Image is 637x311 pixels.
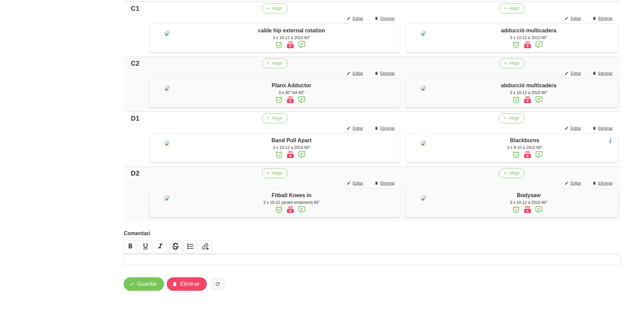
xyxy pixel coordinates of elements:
span: Eliminar [380,15,395,22]
span: Eliminar [380,180,395,186]
span: Planx Adductor [272,83,312,88]
img: 8ea60705-12ae-42e8-83e1-4ba62b1261d5%2Factivities%2F43821-side-plank-jpg.jpg [164,86,170,91]
div: D2 [126,168,144,178]
button: Editar [343,68,369,79]
span: Afegir [272,170,282,176]
div: 3 x 10-12 a 2010 60" [443,90,614,96]
span: Eliminar [180,280,200,288]
div: 3 x 30" NA 60" [187,90,396,96]
span: Editar [571,70,581,76]
span: Afegir [272,5,282,11]
span: Editar [353,70,363,76]
button: Afegir [499,3,525,13]
span: adducció multicadera [501,28,556,33]
button: Eliminar [370,68,400,79]
button: Afegir [262,58,288,68]
div: 3 x 10-12 a 2010 60" [187,145,396,151]
button: Eliminar [167,277,207,291]
span: Editar [571,15,581,22]
span: cable hip external rotation [258,28,325,33]
button: Editar [561,68,586,79]
span: Editar [353,15,363,22]
span: Afegir [509,115,519,121]
span: Editar [353,125,363,131]
button: Afegir [499,113,525,123]
img: 8ea60705-12ae-42e8-83e1-4ba62b1261d5%2Factivities%2F87894-fitball-knees-in-jpg.jpg [164,195,170,201]
span: Eliminar [380,125,395,131]
button: Eliminar [370,13,400,24]
span: Editar [571,180,581,186]
button: Eliminar [588,68,618,79]
span: Afegir [509,170,519,176]
span: Band Pull Apart [272,137,312,143]
img: 8ea60705-12ae-42e8-83e1-4ba62b1261d5%2Factivities%2F52778-band-pull-aparts-jpg.jpg [164,141,170,146]
img: 8ea60705-12ae-42e8-83e1-4ba62b1261d5%2Factivities%2F15156-bodysaw-jpg.jpg [421,195,426,201]
img: 8ea60705-12ae-42e8-83e1-4ba62b1261d5%2Factivities%2Fcable%20ip%20external%20rotation.jpg [164,31,170,36]
button: Editar [343,178,369,188]
div: C2 [126,58,144,68]
button: Afegir [262,168,288,178]
button: Editar [561,13,586,24]
button: Afegir [499,168,525,178]
span: Eliminar [598,70,613,76]
span: Eliminar [380,70,395,76]
span: Bodysaw [517,192,540,198]
button: Editar [343,123,369,133]
span: Afegir [272,115,282,121]
button: Eliminar [370,178,400,188]
span: Eliminar [598,180,613,186]
button: Editar [561,123,586,133]
span: Afegir [509,5,519,11]
button: Eliminar [588,123,618,133]
span: Afegir [509,60,519,66]
label: Comentari [124,229,621,238]
span: Blackburns [510,137,539,143]
button: Afegir [262,3,288,13]
img: 8ea60705-12ae-42e8-83e1-4ba62b1261d5%2Factivities%2Fabduccio%20hip.jpg [421,86,426,91]
span: Editar [571,125,581,131]
span: abducció multicadera [501,83,556,88]
img: 8ea60705-12ae-42e8-83e1-4ba62b1261d5%2Factivities%2F27789-blackburns-jpg.jpg [421,141,426,146]
span: Eliminar [598,125,613,131]
span: Eliminar [598,15,613,22]
div: 3 x 10-12 a 2010 60" [443,199,614,206]
button: Editar [561,178,586,188]
button: Afegir [262,113,288,123]
div: D1 [126,113,144,123]
span: Fitball Knees in [272,192,311,198]
button: Eliminar [588,13,618,24]
div: 3 x 10-12 (anant endarrere) 60" [187,199,396,206]
div: C1 [126,3,144,13]
span: Afegir [272,60,282,66]
button: Eliminar [370,123,400,133]
span: Guardar [137,280,157,288]
button: Editar [343,13,369,24]
img: 8ea60705-12ae-42e8-83e1-4ba62b1261d5%2Factivities%2Fadduction%20hip.jpg [421,31,426,36]
button: Afegir [499,58,525,68]
div: 3 x 10-12 a 2010 60" [443,35,614,41]
div: 3 x 8-10 a 2010 60" [443,145,614,151]
span: Editar [353,180,363,186]
div: 3 x 10-12 a 2010 60" [187,35,396,41]
button: Guardar [124,277,164,291]
button: Eliminar [588,178,618,188]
